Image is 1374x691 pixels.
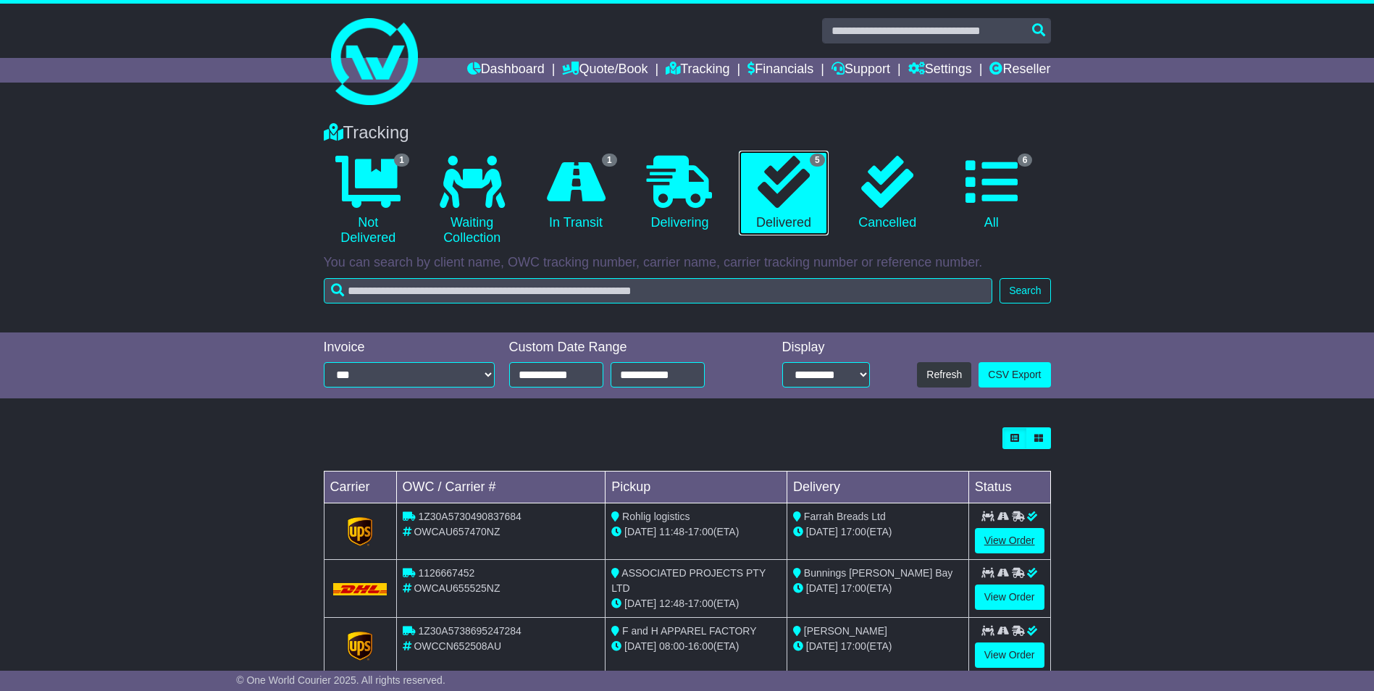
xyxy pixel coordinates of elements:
[659,526,684,537] span: 11:48
[622,511,690,522] span: Rohlig logistics
[602,154,617,167] span: 1
[787,472,968,503] td: Delivery
[688,526,713,537] span: 17:00
[975,528,1044,553] a: View Order
[688,598,713,609] span: 17:00
[324,472,396,503] td: Carrier
[841,582,866,594] span: 17:00
[622,625,756,637] span: F and H APPAREL FACTORY
[624,640,656,652] span: [DATE]
[804,567,952,579] span: Bunnings [PERSON_NAME] Bay
[624,598,656,609] span: [DATE]
[806,640,838,652] span: [DATE]
[348,517,372,546] img: GetCarrierServiceLogo
[659,598,684,609] span: 12:48
[427,151,516,251] a: Waiting Collection
[739,151,828,236] a: 5 Delivered
[317,122,1058,143] div: Tracking
[562,58,648,83] a: Quote/Book
[611,639,781,654] div: - (ETA)
[841,640,866,652] span: 17:00
[611,596,781,611] div: - (ETA)
[418,567,474,579] span: 1126667452
[236,674,445,686] span: © One World Courier 2025. All rights reserved.
[611,524,781,540] div: - (ETA)
[611,567,766,594] span: ASSOCIATED PROJECTS PTY LTD
[793,524,963,540] div: (ETA)
[394,154,409,167] span: 1
[688,640,713,652] span: 16:00
[324,255,1051,271] p: You can search by client name, OWC tracking number, carrier name, carrier tracking number or refe...
[793,581,963,596] div: (ETA)
[806,582,838,594] span: [DATE]
[917,362,971,388] button: Refresh
[606,472,787,503] td: Pickup
[979,362,1050,388] a: CSV Export
[947,151,1036,236] a: 6 All
[831,58,890,83] a: Support
[841,526,866,537] span: 17:00
[333,583,388,595] img: DHL.png
[324,151,413,251] a: 1 Not Delivered
[348,632,372,661] img: GetCarrierServiceLogo
[968,472,1050,503] td: Status
[804,625,887,637] span: [PERSON_NAME]
[418,625,521,637] span: 1Z30A5738695247284
[747,58,813,83] a: Financials
[324,340,495,356] div: Invoice
[624,526,656,537] span: [DATE]
[782,340,870,356] div: Display
[1018,154,1033,167] span: 6
[531,151,620,236] a: 1 In Transit
[1000,278,1050,303] button: Search
[804,511,886,522] span: Farrah Breads Ltd
[989,58,1050,83] a: Reseller
[659,640,684,652] span: 08:00
[810,154,825,167] span: 5
[414,640,501,652] span: OWCCN652508AU
[975,642,1044,668] a: View Order
[414,582,500,594] span: OWCAU655525NZ
[908,58,972,83] a: Settings
[635,151,724,236] a: Delivering
[793,639,963,654] div: (ETA)
[806,526,838,537] span: [DATE]
[509,340,742,356] div: Custom Date Range
[666,58,729,83] a: Tracking
[414,526,500,537] span: OWCAU657470NZ
[843,151,932,236] a: Cancelled
[418,511,521,522] span: 1Z30A5730490837684
[975,585,1044,610] a: View Order
[396,472,606,503] td: OWC / Carrier #
[467,58,545,83] a: Dashboard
